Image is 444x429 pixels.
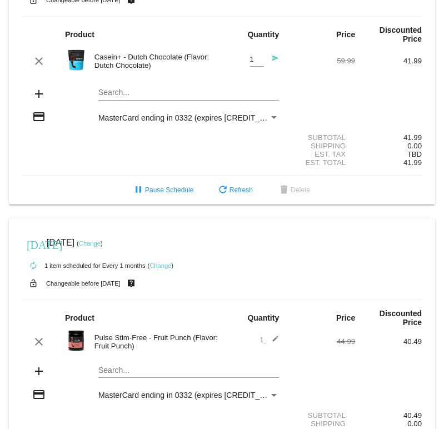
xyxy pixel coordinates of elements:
mat-icon: credit_card [32,110,46,123]
div: Pulse Stim-Free - Fruit Punch (Flavor: Fruit Punch) [89,333,222,350]
button: Delete [268,180,319,200]
input: Quantity [250,56,264,64]
mat-icon: [DATE] [27,237,40,251]
strong: Product [65,313,94,322]
span: 0.00 [407,142,422,150]
mat-icon: lock_open [27,276,40,291]
div: 40.49 [355,411,422,420]
img: PulseSF-20S-Fruit-Punch-Transp.png [65,330,87,352]
mat-icon: edit [266,335,279,348]
strong: Price [336,313,355,322]
div: 41.99 [355,57,422,65]
strong: Product [65,30,94,39]
small: ( ) [147,262,173,269]
mat-icon: clear [32,54,46,68]
input: Search... [98,366,279,375]
div: 59.99 [288,57,355,65]
small: 1 item scheduled for Every 1 months [22,262,146,269]
div: Est. Total [288,158,355,167]
span: 0.00 [407,420,422,428]
mat-icon: live_help [124,276,138,291]
div: Subtotal [288,411,355,420]
img: Image-1-Carousel-Casein-Chocolate.png [65,49,87,71]
mat-icon: credit_card [32,388,46,401]
span: Refresh [216,186,253,194]
div: 41.99 [355,133,422,142]
mat-select: Payment Method [98,391,279,400]
strong: Quantity [247,30,279,39]
div: 44.99 [288,337,355,346]
div: 40.49 [355,337,422,346]
span: MasterCard ending in 0332 (expires [CREDIT_CARD_DATA]) [98,391,311,400]
span: TBD [407,150,422,158]
mat-icon: autorenew [27,260,40,273]
mat-icon: refresh [216,184,230,197]
mat-icon: delete [277,184,291,197]
mat-icon: clear [32,335,46,348]
button: Pause Schedule [123,180,202,200]
div: Est. Tax [288,150,355,158]
div: Shipping [288,142,355,150]
strong: Quantity [247,313,279,322]
a: Change [149,262,171,269]
mat-icon: add [32,87,46,101]
small: Changeable before [DATE] [46,280,121,287]
small: ( ) [77,240,103,247]
strong: Discounted Price [380,26,422,43]
strong: Discounted Price [380,309,422,327]
span: Delete [277,186,310,194]
div: Subtotal [288,133,355,142]
mat-icon: send [266,54,279,68]
mat-select: Payment Method [98,113,279,122]
strong: Price [336,30,355,39]
span: Pause Schedule [132,186,193,194]
button: Refresh [207,180,262,200]
span: MasterCard ending in 0332 (expires [CREDIT_CARD_DATA]) [98,113,311,122]
div: Shipping [288,420,355,428]
span: 41.99 [403,158,422,167]
div: Casein+ - Dutch Chocolate (Flavor: Dutch Chocolate) [89,53,222,69]
mat-icon: pause [132,184,145,197]
span: 1 [260,336,279,344]
a: Change [79,240,101,247]
input: Search... [98,88,279,97]
mat-icon: add [32,365,46,378]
